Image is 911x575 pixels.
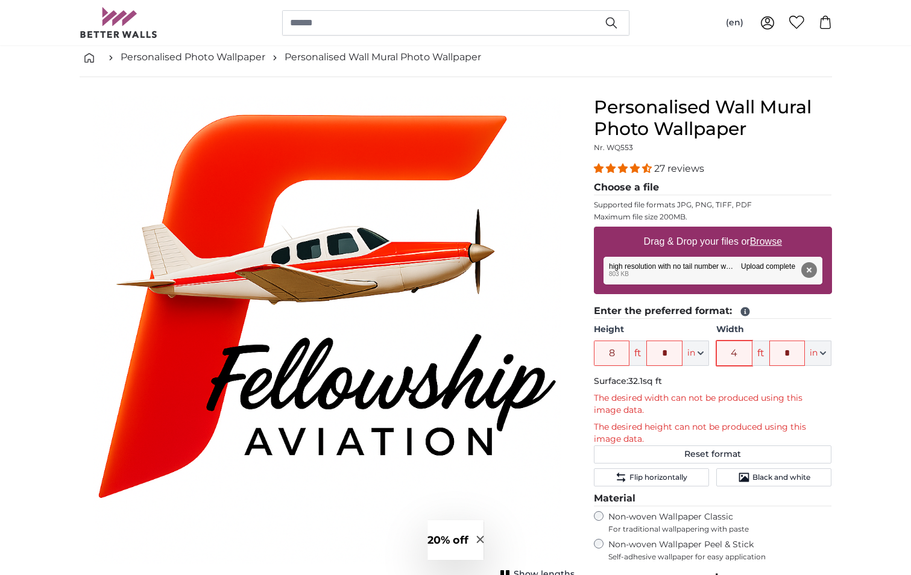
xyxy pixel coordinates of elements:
label: Width [716,324,831,336]
p: Maximum file size 200MB. [594,212,832,222]
span: ft [752,341,769,366]
span: Self-adhesive wallpaper for easy application [608,552,832,562]
button: Black and white [716,468,831,486]
button: Flip horizontally [594,468,709,486]
u: Browse [750,236,782,247]
button: in [805,341,831,366]
span: 27 reviews [654,163,704,174]
label: Non-woven Wallpaper Classic [608,511,832,534]
button: Reset format [594,445,832,463]
legend: Choose a file [594,180,832,195]
span: Flip horizontally [629,473,687,482]
h1: Personalised Wall Mural Photo Wallpaper [594,96,832,140]
button: in [682,341,709,366]
nav: breadcrumbs [80,38,832,77]
p: The desired height can not be produced using this image data. [594,421,832,445]
p: The desired width can not be produced using this image data. [594,392,832,416]
span: in [810,347,818,359]
legend: Enter the preferred format: [594,304,832,319]
button: (en) [716,12,753,34]
span: For traditional wallpapering with paste [608,524,832,534]
a: Personalised Photo Wallpaper [121,50,265,64]
img: Betterwalls [80,7,158,38]
span: 4.41 stars [594,163,654,174]
span: 32.1sq ft [628,375,662,386]
span: in [687,347,695,359]
label: Drag & Drop your files or [638,230,786,254]
a: Personalised Wall Mural Photo Wallpaper [285,50,481,64]
span: ft [629,341,646,366]
p: Supported file formats JPG, PNG, TIFF, PDF [594,200,832,210]
label: Height [594,324,709,336]
label: Non-woven Wallpaper Peel & Stick [608,539,832,562]
img: personalised-photo [93,96,561,564]
span: Black and white [752,473,810,482]
span: Nr. WQ553 [594,143,633,152]
legend: Material [594,491,832,506]
p: Surface: [594,375,832,388]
